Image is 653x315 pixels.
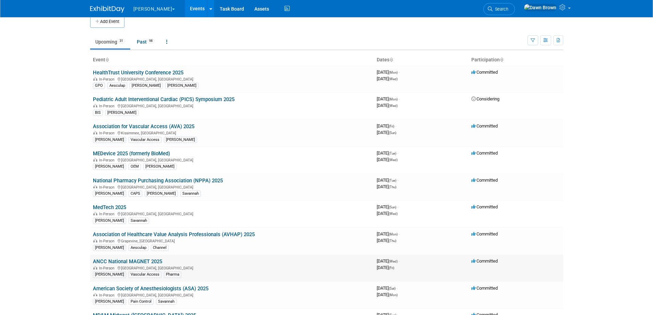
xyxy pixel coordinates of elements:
[93,212,97,215] img: In-Person Event
[99,158,117,162] span: In-Person
[397,150,398,156] span: -
[399,96,400,101] span: -
[377,76,398,81] span: [DATE]
[377,178,398,183] span: [DATE]
[93,293,97,296] img: In-Person Event
[377,96,400,101] span: [DATE]
[377,123,396,129] span: [DATE]
[105,57,109,62] a: Sort by Event Name
[471,231,498,237] span: Committed
[377,184,396,189] span: [DATE]
[93,104,97,107] img: In-Person Event
[389,239,396,243] span: (Thu)
[93,239,97,242] img: In-Person Event
[129,218,149,224] div: Savannah
[524,4,557,11] img: Dawn Brown
[377,265,394,270] span: [DATE]
[93,286,208,292] a: American Society of Anesthesiologists (ASA) 2025
[93,110,103,116] div: BIS
[105,110,138,116] div: [PERSON_NAME]
[93,184,371,190] div: [GEOGRAPHIC_DATA], [GEOGRAPHIC_DATA]
[129,299,154,305] div: Pain Control
[471,286,498,291] span: Committed
[93,83,105,89] div: GPO
[129,163,141,170] div: OEM
[143,163,177,170] div: [PERSON_NAME]
[93,266,97,269] img: In-Person Event
[129,137,161,143] div: Vascular Access
[93,130,371,135] div: Kissimmee, [GEOGRAPHIC_DATA]
[129,271,161,278] div: Vascular Access
[93,123,194,130] a: Association for Vascular Access (AVA) 2025
[399,258,400,264] span: -
[93,158,97,161] img: In-Person Event
[129,245,148,251] div: Aesculap
[99,212,117,216] span: In-Person
[151,245,169,251] div: Channel
[147,38,155,44] span: 98
[99,239,117,243] span: In-Person
[164,137,197,143] div: [PERSON_NAME]
[377,211,398,216] span: [DATE]
[93,258,162,265] a: ANCC National MAGNET 2025
[93,178,223,184] a: National Pharmacy Purchasing Association (NPPA) 2025
[93,137,126,143] div: [PERSON_NAME]
[389,212,398,216] span: (Wed)
[471,96,499,101] span: Considering
[377,157,398,162] span: [DATE]
[377,70,400,75] span: [DATE]
[130,83,163,89] div: [PERSON_NAME]
[93,150,170,157] a: MEDevice 2025 (formerly BioMed)
[93,245,126,251] div: [PERSON_NAME]
[389,152,396,155] span: (Tue)
[90,35,130,48] a: Upcoming31
[377,286,398,291] span: [DATE]
[129,191,142,197] div: CAPS
[500,57,503,62] a: Sort by Participation Type
[399,70,400,75] span: -
[389,158,398,162] span: (Wed)
[397,286,398,291] span: -
[164,271,181,278] div: Pharma
[145,191,178,197] div: [PERSON_NAME]
[377,238,396,243] span: [DATE]
[389,205,396,209] span: (Sun)
[99,104,117,108] span: In-Person
[93,238,371,243] div: Grapevine, [GEOGRAPHIC_DATA]
[377,130,396,135] span: [DATE]
[471,178,498,183] span: Committed
[93,70,183,76] a: HealthTrust University Conference 2025
[90,54,374,66] th: Event
[377,204,398,209] span: [DATE]
[395,123,396,129] span: -
[93,96,234,102] a: Pediatric Adult Interventional Cardiac (PICS) Symposium 2025
[389,57,393,62] a: Sort by Start Date
[389,124,394,128] span: (Fri)
[471,204,498,209] span: Committed
[389,179,396,182] span: (Tue)
[107,83,127,89] div: Aesculap
[90,15,124,28] button: Add Event
[374,54,469,66] th: Dates
[118,38,125,44] span: 31
[397,178,398,183] span: -
[377,292,398,297] span: [DATE]
[93,204,126,210] a: MedTech 2025
[377,103,398,108] span: [DATE]
[471,150,498,156] span: Committed
[389,259,398,263] span: (Wed)
[93,76,371,82] div: [GEOGRAPHIC_DATA], [GEOGRAPHIC_DATA]
[469,54,563,66] th: Participation
[165,83,198,89] div: [PERSON_NAME]
[389,77,398,81] span: (Wed)
[93,163,126,170] div: [PERSON_NAME]
[93,103,371,108] div: [GEOGRAPHIC_DATA], [GEOGRAPHIC_DATA]
[93,299,126,305] div: [PERSON_NAME]
[397,204,398,209] span: -
[93,157,371,162] div: [GEOGRAPHIC_DATA], [GEOGRAPHIC_DATA]
[471,123,498,129] span: Committed
[99,185,117,190] span: In-Person
[471,70,498,75] span: Committed
[389,97,398,101] span: (Mon)
[99,77,117,82] span: In-Person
